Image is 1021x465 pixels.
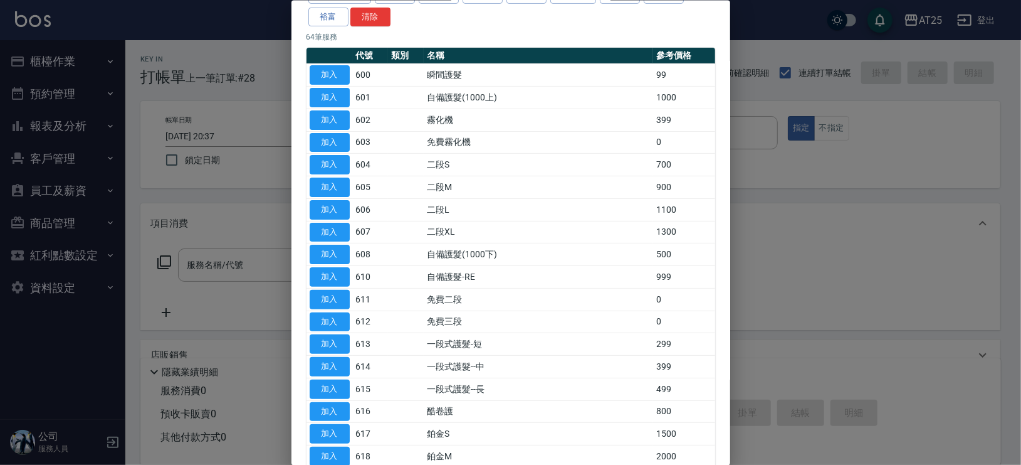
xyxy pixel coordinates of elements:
td: 霧化機 [424,109,653,131]
td: 603 [353,131,389,154]
td: 615 [353,378,389,400]
td: 0 [653,311,715,333]
td: 酷卷護 [424,400,653,423]
th: 代號 [353,48,389,64]
button: 加入 [310,289,350,309]
td: 免費三段 [424,311,653,333]
td: 614 [353,355,389,378]
td: 612 [353,311,389,333]
td: 800 [653,400,715,423]
td: 二段M [424,176,653,198]
button: 加入 [310,245,350,264]
td: 1500 [653,422,715,445]
td: 299 [653,333,715,355]
td: 鉑金S [424,422,653,445]
td: 999 [653,265,715,288]
td: 1000 [653,86,715,109]
td: 二段XL [424,221,653,243]
td: 免費二段 [424,288,653,311]
button: 加入 [310,334,350,354]
button: 加入 [310,178,350,197]
td: 605 [353,176,389,198]
td: 616 [353,400,389,423]
td: 500 [653,243,715,265]
td: 700 [653,153,715,176]
td: 1100 [653,198,715,221]
button: 加入 [310,132,350,152]
td: 二段L [424,198,653,221]
td: 二段S [424,153,653,176]
td: 1300 [653,221,715,243]
button: 加入 [310,88,350,107]
button: 加入 [310,222,350,242]
td: 601 [353,86,389,109]
button: 加入 [310,357,350,377]
td: 606 [353,198,389,221]
td: 自備護髮(1000下) [424,243,653,265]
td: 一段式護髮-短 [424,333,653,355]
button: 加入 [310,110,350,129]
p: 64 筆服務 [306,31,715,43]
th: 類別 [388,48,424,64]
button: 加入 [310,267,350,287]
td: 399 [653,355,715,378]
td: 399 [653,109,715,131]
button: 加入 [310,312,350,331]
button: 加入 [310,379,350,398]
td: 99 [653,63,715,86]
button: 加入 [310,65,350,85]
td: 0 [653,288,715,311]
td: 610 [353,265,389,288]
button: 加入 [310,155,350,174]
td: 瞬間護髮 [424,63,653,86]
td: 607 [353,221,389,243]
button: 加入 [310,424,350,444]
td: 自備護髮(1000上) [424,86,653,109]
td: 608 [353,243,389,265]
td: 一段式護髮--長 [424,378,653,400]
td: 602 [353,109,389,131]
td: 一段式護髮--中 [424,355,653,378]
td: 604 [353,153,389,176]
td: 免費霧化機 [424,131,653,154]
td: 617 [353,422,389,445]
button: 加入 [310,200,350,219]
td: 613 [353,333,389,355]
td: 0 [653,131,715,154]
button: 裕富 [308,7,348,26]
th: 參考價格 [653,48,715,64]
button: 清除 [350,7,390,26]
td: 611 [353,288,389,311]
td: 自備護髮-RE [424,265,653,288]
th: 名稱 [424,48,653,64]
td: 499 [653,378,715,400]
td: 600 [353,63,389,86]
td: 900 [653,176,715,198]
button: 加入 [310,402,350,421]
